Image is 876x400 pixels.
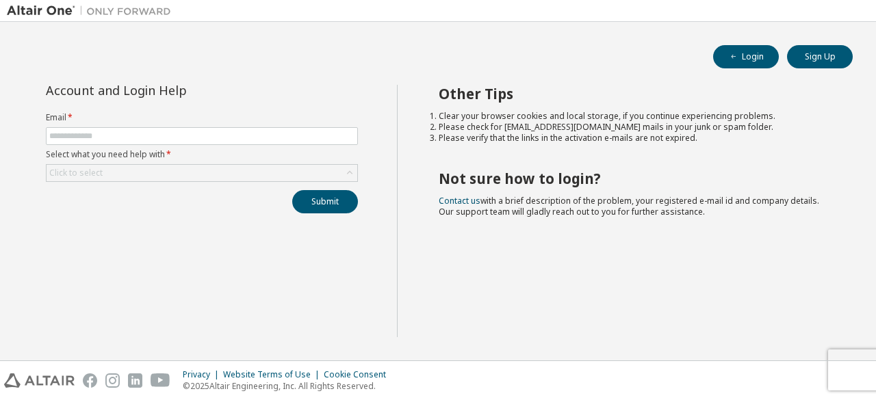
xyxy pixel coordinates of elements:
label: Select what you need help with [46,149,358,160]
button: Submit [292,190,358,213]
div: Cookie Consent [324,369,394,380]
li: Please verify that the links in the activation e-mails are not expired. [439,133,829,144]
li: Please check for [EMAIL_ADDRESS][DOMAIN_NAME] mails in your junk or spam folder. [439,122,829,133]
img: altair_logo.svg [4,373,75,388]
div: Website Terms of Use [223,369,324,380]
p: © 2025 Altair Engineering, Inc. All Rights Reserved. [183,380,394,392]
img: linkedin.svg [128,373,142,388]
div: Account and Login Help [46,85,296,96]
button: Sign Up [787,45,853,68]
li: Clear your browser cookies and local storage, if you continue experiencing problems. [439,111,829,122]
img: facebook.svg [83,373,97,388]
h2: Other Tips [439,85,829,103]
div: Click to select [47,165,357,181]
img: instagram.svg [105,373,120,388]
h2: Not sure how to login? [439,170,829,187]
span: with a brief description of the problem, your registered e-mail id and company details. Our suppo... [439,195,819,217]
img: Altair One [7,4,178,18]
button: Login [713,45,779,68]
a: Contact us [439,195,480,206]
label: Email [46,112,358,123]
img: youtube.svg [151,373,170,388]
div: Privacy [183,369,223,380]
div: Click to select [49,168,103,178]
